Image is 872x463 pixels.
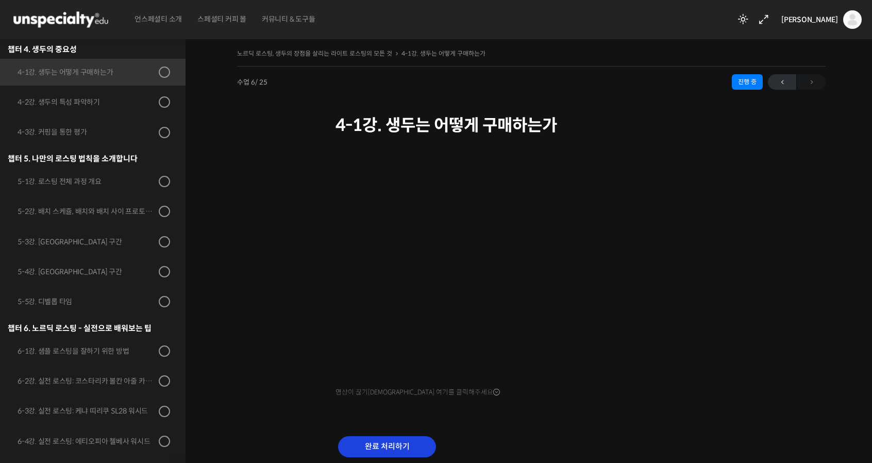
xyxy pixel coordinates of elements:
input: 완료 처리하기 [338,436,436,457]
h1: 4-1강. 생두는 어떻게 구매하는가 [336,115,727,135]
span: 영상이 끊기[DEMOGRAPHIC_DATA] 여기를 클릭해주세요 [336,388,500,396]
a: 설정 [133,327,198,353]
span: [PERSON_NAME] [781,15,838,24]
div: 6-2강. 실전 로스팅: 코스타리카 볼칸 아줄 카투라 내추럴 [18,375,156,387]
span: / 25 [255,78,267,87]
div: 6-3강. 실전 로스팅: 케냐 띠리쿠 SL28 워시드 [18,405,156,417]
div: 5-5강. 디벨롭 타임 [18,296,156,307]
div: 6-1강. 샘플 로스팅을 잘하기 위한 방법 [18,345,156,357]
span: 홈 [32,342,39,351]
div: 5-3강. [GEOGRAPHIC_DATA] 구간 [18,236,156,247]
a: 노르딕 로스팅, 생두의 장점을 살리는 라이트 로스팅의 모든 것 [237,49,392,57]
div: 4-3강. 커핑을 통한 평가 [18,126,156,138]
span: 수업 6 [237,79,267,86]
div: 5-4강. [GEOGRAPHIC_DATA] 구간 [18,266,156,277]
div: 4-1강. 생두는 어떻게 구매하는가 [18,67,156,78]
a: 대화 [68,327,133,353]
div: 5-1강. 로스팅 전체 과정 개요 [18,176,156,187]
div: 챕터 4. 생두의 중요성 [8,42,170,56]
a: 홈 [3,327,68,353]
div: 챕터 6. 노르딕 로스팅 - 실전으로 배워보는 팁 [8,321,170,335]
div: 6-4강. 실전 로스팅: 에티오피아 첼베사 워시드 [18,436,156,447]
span: ← [768,75,796,89]
div: 챕터 5. 나만의 로스팅 법칙을 소개합니다 [8,152,170,166]
a: ←이전 [768,74,796,90]
span: 설정 [159,342,172,351]
a: 4-1강. 생두는 어떻게 구매하는가 [401,49,485,57]
span: 대화 [94,343,107,351]
div: 5-2강. 배치 스케쥴, 배치와 배치 사이 프로토콜 & 투입 온도 [18,206,156,217]
div: 진행 중 [732,74,763,90]
div: 4-2강. 생두의 특성 파악하기 [18,96,156,108]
